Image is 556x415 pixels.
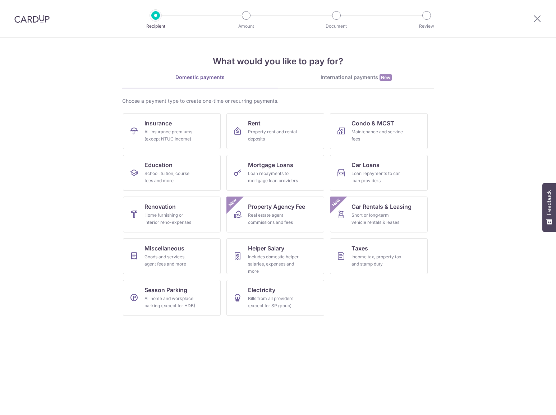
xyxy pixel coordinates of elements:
div: School, tuition, course fees and more [144,170,196,184]
span: Condo & MCST [351,119,394,128]
span: New [380,74,392,81]
a: Car Rentals & LeasingShort or long‑term vehicle rentals & leasesNew [330,197,428,232]
span: New [330,197,342,208]
a: EducationSchool, tuition, course fees and more [123,155,221,191]
div: Real estate agent commissions and fees [248,212,300,226]
a: TaxesIncome tax, property tax and stamp duty [330,238,428,274]
a: Property Agency FeeReal estate agent commissions and feesNew [226,197,324,232]
a: RentProperty rent and rental deposits [226,113,324,149]
div: Loan repayments to car loan providers [351,170,403,184]
div: Income tax, property tax and stamp duty [351,253,403,268]
div: Home furnishing or interior reno-expenses [144,212,196,226]
a: Mortgage LoansLoan repayments to mortgage loan providers [226,155,324,191]
button: Feedback - Show survey [542,183,556,232]
div: Short or long‑term vehicle rentals & leases [351,212,403,226]
a: Season ParkingAll home and workplace parking (except for HDB) [123,280,221,316]
span: Season Parking [144,286,187,294]
span: Insurance [144,119,172,128]
div: Loan repayments to mortgage loan providers [248,170,300,184]
span: New [226,197,238,208]
div: Goods and services, agent fees and more [144,253,196,268]
span: Car Rentals & Leasing [351,202,412,211]
a: ElectricityBills from all providers (except for SP group) [226,280,324,316]
span: Property Agency Fee [248,202,305,211]
p: Document [310,23,363,30]
div: All home and workplace parking (except for HDB) [144,295,196,309]
a: InsuranceAll insurance premiums (except NTUC Income) [123,113,221,149]
h4: What would you like to pay for? [122,55,434,68]
div: Bills from all providers (except for SP group) [248,295,300,309]
div: Includes domestic helper salaries, expenses and more [248,253,300,275]
span: Electricity [248,286,275,294]
div: Choose a payment type to create one-time or recurring payments. [122,97,434,105]
div: Domestic payments [122,74,278,81]
span: Miscellaneous [144,244,184,253]
span: Mortgage Loans [248,161,293,169]
p: Amount [220,23,273,30]
a: Car LoansLoan repayments to car loan providers [330,155,428,191]
a: Condo & MCSTMaintenance and service fees [330,113,428,149]
span: Rent [248,119,261,128]
span: Renovation [144,202,176,211]
a: Helper SalaryIncludes domestic helper salaries, expenses and more [226,238,324,274]
span: Education [144,161,173,169]
span: Car Loans [351,161,380,169]
div: Maintenance and service fees [351,128,403,143]
p: Recipient [129,23,182,30]
span: Taxes [351,244,368,253]
span: Feedback [546,190,552,215]
div: All insurance premiums (except NTUC Income) [144,128,196,143]
a: RenovationHome furnishing or interior reno-expenses [123,197,221,232]
span: Helper Salary [248,244,284,253]
p: Review [400,23,453,30]
div: Property rent and rental deposits [248,128,300,143]
a: MiscellaneousGoods and services, agent fees and more [123,238,221,274]
div: International payments [278,74,434,81]
img: CardUp [14,14,50,23]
